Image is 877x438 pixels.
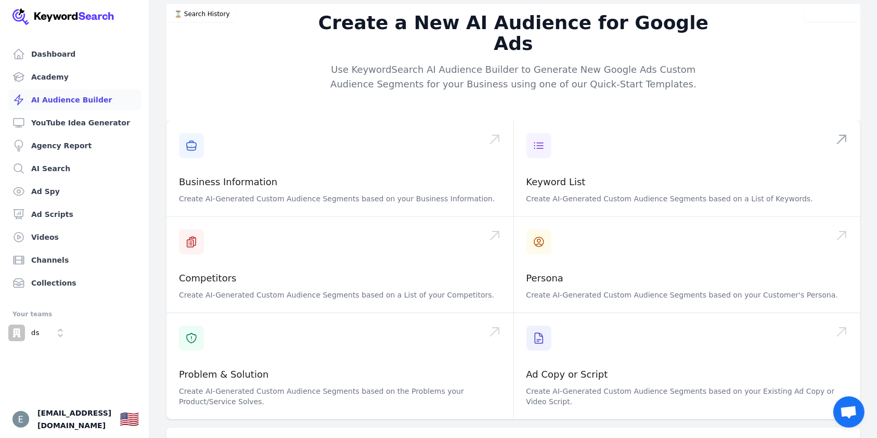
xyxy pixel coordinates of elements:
a: Videos [8,227,141,248]
p: Use KeywordSearch AI Audience Builder to Generate New Google Ads Custom Audience Segments for you... [314,62,713,92]
a: Ad Scripts [8,204,141,225]
a: Problem & Solution [179,369,268,380]
div: Open chat [833,396,865,428]
a: Academy [8,67,141,87]
div: 🇺🇸 [120,410,139,429]
span: [EMAIL_ADDRESS][DOMAIN_NAME] [37,407,111,432]
a: Ad Spy [8,181,141,202]
a: Business Information [179,176,277,187]
button: ⌛️ Search History [169,6,236,22]
button: 🇺🇸 [120,409,139,430]
img: Emmanuel Abishai [12,411,29,428]
h2: Create a New AI Audience for Google Ads [314,12,713,54]
a: Competitors [179,273,237,284]
button: Open user button [12,411,29,428]
a: Dashboard [8,44,141,65]
button: Open organization switcher [8,325,69,341]
img: Your Company [12,8,114,25]
a: Keyword List [526,176,586,187]
a: AI Search [8,158,141,179]
a: Ad Copy or Script [526,369,608,380]
img: ds [8,325,25,341]
a: Collections [8,273,141,293]
a: Channels [8,250,141,270]
a: AI Audience Builder [8,89,141,110]
a: Agency Report [8,135,141,156]
a: Persona [526,273,564,284]
button: Video Tutorial [804,6,858,22]
a: YouTube Idea Generator [8,112,141,133]
p: ds [31,328,40,338]
div: Your teams [12,308,137,320]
